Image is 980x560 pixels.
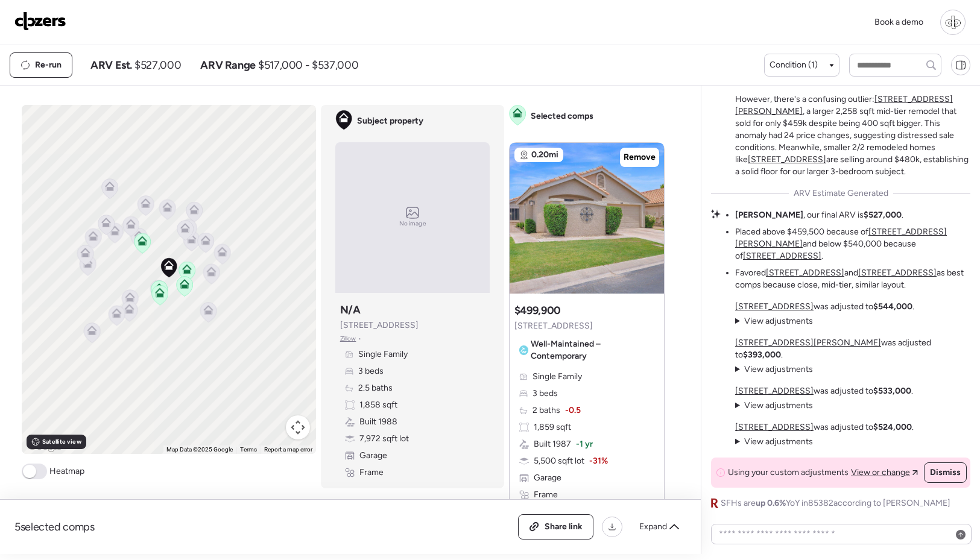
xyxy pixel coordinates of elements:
[358,382,393,394] span: 2.5 baths
[735,337,970,361] p: was adjusted to .
[533,371,582,383] span: Single Family
[874,17,923,27] span: Book a demo
[794,187,888,200] span: ARV Estimate Generated
[735,421,914,433] p: was adjusted to .
[264,446,312,453] a: Report a map error
[399,219,426,228] span: No image
[531,149,558,161] span: 0.20mi
[531,110,593,122] span: Selected comps
[359,399,397,411] span: 1,858 sqft
[240,446,257,453] a: Terms (opens in new tab)
[770,59,818,71] span: Condition (1)
[533,388,558,400] span: 3 beds
[545,521,583,533] span: Share link
[14,11,66,31] img: Logo
[340,334,356,344] span: Zillow
[14,520,95,534] span: 5 selected comps
[744,436,813,447] span: View adjustments
[357,115,423,127] span: Subject property
[743,251,821,261] a: [STREET_ADDRESS]
[514,303,561,318] h3: $499,900
[735,385,913,397] p: was adjusted to .
[25,438,65,454] img: Google
[721,497,950,509] span: SFHs are YoY in 85382 according to [PERSON_NAME]
[735,93,970,178] p: However, there's a confusing outlier: , a larger 2,258 sqft mid-tier remodel that sold for only $...
[134,58,181,72] span: $527,000
[766,268,844,278] a: [STREET_ADDRESS]
[735,386,814,396] a: [STREET_ADDRESS]
[589,455,608,467] span: -31%
[744,400,813,411] span: View adjustments
[735,338,881,348] a: [STREET_ADDRESS][PERSON_NAME]
[744,316,813,326] span: View adjustments
[735,209,903,221] li: , our final ARV is .
[735,436,813,448] summary: View adjustments
[756,498,786,508] span: up 0.6%
[735,301,814,312] a: [STREET_ADDRESS]
[534,421,571,433] span: 1,859 sqft
[42,437,81,447] span: Satellite view
[358,348,408,360] span: Single Family
[743,350,781,360] strong: $393,000
[858,268,937,278] a: [STREET_ADDRESS]
[851,467,910,479] span: View or change
[735,267,970,291] li: Favored and as best comps because close, mid-tier, similar layout.
[49,465,84,477] span: Heatmap
[258,58,358,72] span: $517,000 - $537,000
[166,446,233,453] span: Map Data ©2025 Google
[735,226,970,262] li: Placed above $459,500 because of and below $540,000 because of .
[735,422,814,432] a: [STREET_ADDRESS]
[735,363,813,376] summary: View adjustments
[534,472,561,484] span: Garage
[359,433,409,445] span: 7,972 sqft lot
[359,450,387,462] span: Garage
[930,467,961,479] span: Dismiss
[565,404,581,417] span: -0.5
[359,416,397,428] span: Built 1988
[735,210,803,220] strong: [PERSON_NAME]
[359,467,384,479] span: Frame
[735,400,813,412] summary: View adjustments
[873,301,912,312] strong: $544,000
[534,455,584,467] span: 5,500 sqft lot
[200,58,256,72] span: ARV Range
[340,319,419,332] span: [STREET_ADDRESS]
[534,489,558,501] span: Frame
[533,404,560,417] span: 2 baths
[25,438,65,454] a: Open this area in Google Maps (opens a new window)
[728,467,849,479] span: Using your custom adjustments
[534,438,571,450] span: Built 1987
[748,154,826,165] a: [STREET_ADDRESS]
[90,58,132,72] span: ARV Est.
[531,338,654,362] span: Well-Maintained – Contemporary
[624,151,656,163] span: Remove
[735,301,914,313] p: was adjusted to .
[851,467,918,479] a: View or change
[340,303,361,317] h3: N/A
[639,521,667,533] span: Expand
[576,438,593,450] span: -1 yr
[744,364,813,374] span: View adjustments
[286,415,310,439] button: Map camera controls
[735,315,813,327] summary: View adjustments
[873,422,912,432] strong: $524,000
[873,386,911,396] strong: $533,000
[35,59,62,71] span: Re-run
[358,365,384,377] span: 3 beds
[864,210,902,220] strong: $527,000
[514,320,593,332] span: [STREET_ADDRESS]
[358,334,361,344] span: •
